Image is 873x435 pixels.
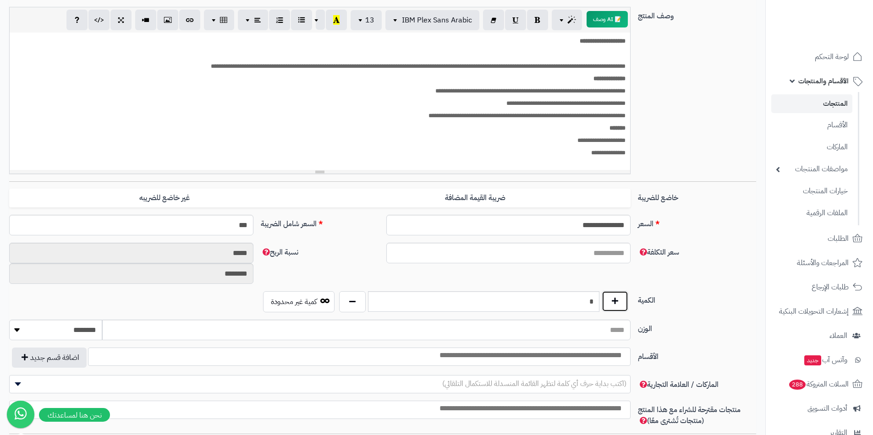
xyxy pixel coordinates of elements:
span: لوحة التحكم [815,50,849,63]
span: سعر التكلفة [638,247,679,258]
span: IBM Plex Sans Arabic [402,15,472,26]
label: وصف المنتج [634,7,760,22]
span: السلات المتروكة [788,378,849,391]
a: إشعارات التحويلات البنكية [771,300,868,322]
button: IBM Plex Sans Arabic [385,10,479,30]
label: غير خاضع للضريبه [9,189,320,207]
span: 288 [788,379,806,390]
button: اضافة قسم جديد [12,348,87,368]
span: الطلبات [828,232,849,245]
img: logo-2.png [811,7,864,26]
span: العملاء [829,329,847,342]
span: 13 [365,15,374,26]
label: ضريبة القيمة المضافة [320,189,631,207]
span: نسبة الربح [261,247,298,258]
label: الكمية [634,291,760,306]
span: طلبات الإرجاع [812,281,849,294]
span: وآتس آب [803,353,847,366]
span: إشعارات التحويلات البنكية [779,305,849,318]
a: طلبات الإرجاع [771,276,868,298]
a: خيارات المنتجات [771,181,852,201]
label: خاضع للضريبة [634,189,760,203]
button: 📝 AI وصف [587,11,628,27]
a: الأقسام [771,115,852,135]
a: أدوات التسويق [771,397,868,419]
a: مواصفات المنتجات [771,159,852,179]
a: السلات المتروكة288 [771,373,868,395]
button: 13 [351,10,382,30]
a: المنتجات [771,94,852,113]
a: المراجعات والأسئلة [771,252,868,274]
label: الأقسام [634,348,760,362]
a: وآتس آبجديد [771,349,868,371]
span: الماركات / العلامة التجارية [638,379,719,390]
label: السعر شامل الضريبة [257,215,383,229]
span: (اكتب بداية حرف أي كلمة لتظهر القائمة المنسدلة للاستكمال التلقائي) [442,378,626,389]
a: الملفات الرقمية [771,203,852,223]
label: السعر [634,215,760,229]
a: الطلبات [771,228,868,250]
a: لوحة التحكم [771,46,868,68]
span: جديد [804,355,821,365]
span: المراجعات والأسئلة [797,256,849,269]
label: الوزن [634,320,760,334]
span: أدوات التسويق [807,402,847,415]
span: منتجات مقترحة للشراء مع هذا المنتج (منتجات تُشترى معًا) [638,404,741,426]
a: الماركات [771,137,852,157]
a: العملاء [771,325,868,347]
span: الأقسام والمنتجات [798,75,849,87]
